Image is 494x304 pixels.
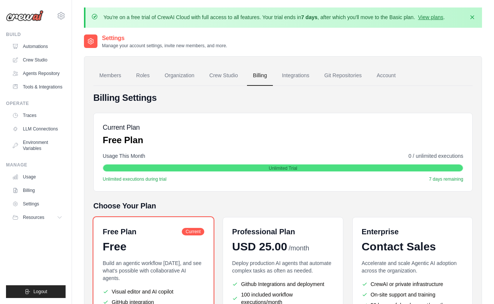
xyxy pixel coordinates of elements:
[103,240,204,253] div: Free
[9,136,66,154] a: Environment Variables
[93,92,473,104] h4: Billing Settings
[33,289,47,295] span: Logout
[429,176,463,182] span: 7 days remaining
[103,134,143,146] p: Free Plan
[232,240,287,253] span: USD 25.00
[93,201,473,211] h5: Choose Your Plan
[418,14,443,20] a: View plans
[276,66,315,86] a: Integrations
[9,184,66,196] a: Billing
[9,67,66,79] a: Agents Repository
[103,176,166,182] span: Unlimited executions during trial
[371,66,402,86] a: Account
[362,240,463,253] div: Contact Sales
[9,211,66,223] button: Resources
[362,291,463,298] li: On-site support and training
[182,228,204,235] span: Current
[362,226,463,237] h6: Enterprise
[103,259,204,282] p: Build an agentic workflow [DATE], and see what's possible with collaborative AI agents.
[232,226,295,237] h6: Professional Plan
[130,66,156,86] a: Roles
[9,198,66,210] a: Settings
[103,13,445,21] p: You're on a free trial of CrewAI Cloud with full access to all features. Your trial ends in , aft...
[9,40,66,52] a: Automations
[232,280,334,288] li: Github Integrations and deployment
[232,259,334,274] p: Deploy production AI agents that automate complex tasks as often as needed.
[93,66,127,86] a: Members
[269,165,297,171] span: Unlimited Trial
[204,66,244,86] a: Crew Studio
[362,259,463,274] p: Accelerate and scale Agentic AI adoption across the organization.
[9,171,66,183] a: Usage
[6,31,66,37] div: Build
[102,43,227,49] p: Manage your account settings, invite new members, and more.
[289,243,309,253] span: /month
[409,152,463,160] span: 0 / unlimited executions
[103,226,136,237] h6: Free Plan
[362,280,463,288] li: CrewAI or private infrastructure
[318,66,368,86] a: Git Repositories
[6,285,66,298] button: Logout
[6,10,43,21] img: Logo
[9,109,66,121] a: Traces
[247,66,273,86] a: Billing
[103,152,145,160] span: Usage This Month
[159,66,200,86] a: Organization
[23,214,44,220] span: Resources
[103,288,204,295] li: Visual editor and AI copilot
[9,54,66,66] a: Crew Studio
[6,100,66,106] div: Operate
[301,14,317,20] strong: 7 days
[6,162,66,168] div: Manage
[9,123,66,135] a: LLM Connections
[9,81,66,93] a: Tools & Integrations
[103,122,143,133] h5: Current Plan
[102,34,227,43] h2: Settings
